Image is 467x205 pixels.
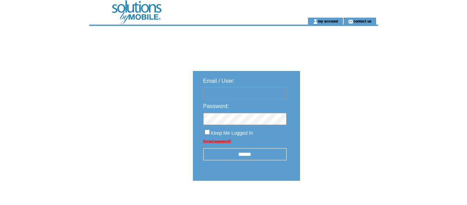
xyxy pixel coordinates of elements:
img: contact_us_icon.gif;jsessionid=524ABAB1959BDB811612228A1454C656 [348,19,353,24]
span: Email / User: [203,78,235,84]
span: Keep Me Logged In [211,130,253,136]
a: my account [318,19,338,23]
a: contact us [353,19,372,23]
a: Forgot password? [203,139,231,143]
span: Password: [203,103,229,109]
img: account_icon.gif;jsessionid=524ABAB1959BDB811612228A1454C656 [313,19,318,24]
